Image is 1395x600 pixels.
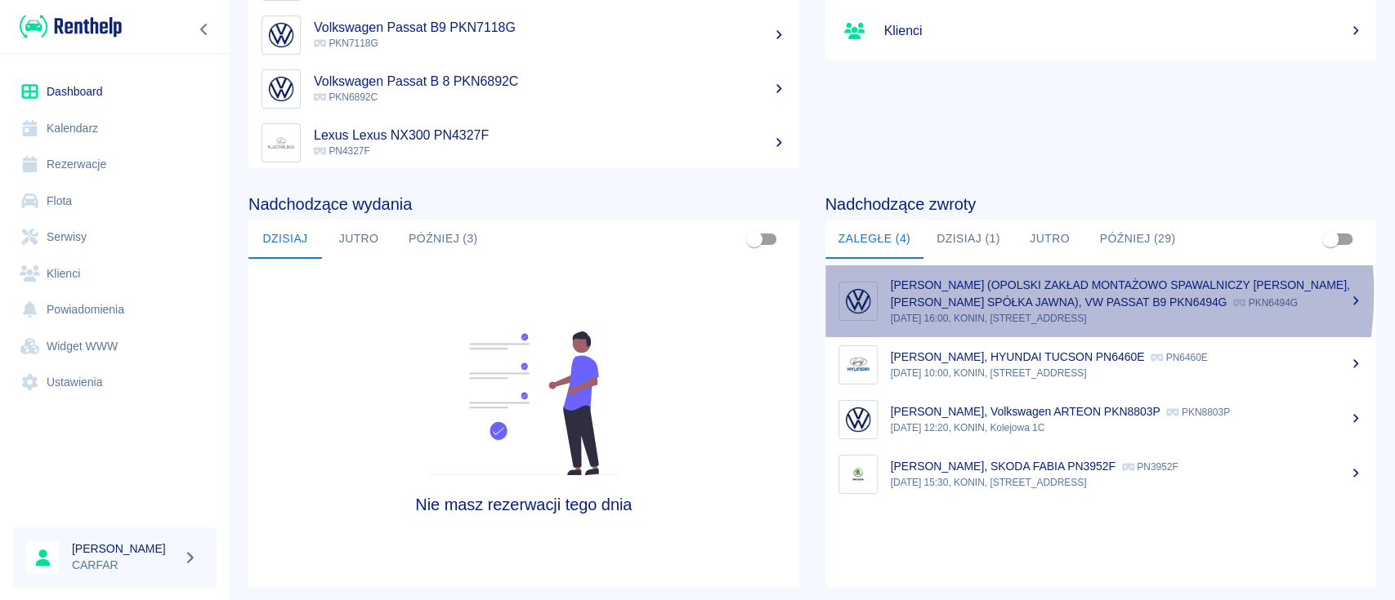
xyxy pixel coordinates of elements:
[248,62,799,116] a: ImageVolkswagen Passat B 8 PKN6892C PKN6892C
[825,265,1376,337] a: Image[PERSON_NAME] (OPOLSKI ZAKŁAD MONTAŻOWO SPAWALNICZY [PERSON_NAME], [PERSON_NAME] SPÓŁKA JAWN...
[923,220,1013,259] button: Dzisiaj (1)
[13,328,217,365] a: Widget WWW
[13,219,217,256] a: Serwisy
[891,405,1160,418] p: [PERSON_NAME], Volkswagen ARTEON PKN8803P
[891,475,1363,490] p: [DATE] 15:30, KONIN, [STREET_ADDRESS]
[891,420,1363,435] p: [DATE] 12:20, KONIN, Kolejowa 1C
[825,194,1376,214] h4: Nadchodzące zwroty
[825,220,923,259] button: Zaległe (4)
[248,8,799,62] a: ImageVolkswagen Passat B9 PKN7118G PKN7118G
[825,392,1376,447] a: Image[PERSON_NAME], Volkswagen ARTEON PKN8803P PKN8803P[DATE] 12:20, KONIN, Kolejowa 1C
[72,540,177,557] h6: [PERSON_NAME]
[314,145,370,157] span: PN4327F
[891,350,1145,363] p: [PERSON_NAME], HYUNDAI TUCSON PN6460E
[1151,352,1207,363] p: PN6460E
[314,73,786,90] h5: Volkswagen Passat B 8 PKN6892C
[13,364,217,401] a: Ustawienia
[825,337,1376,392] a: Image[PERSON_NAME], HYUNDAI TUCSON PN6460E PN6460E[DATE] 10:00, KONIN, [STREET_ADDRESS]
[248,194,799,214] h4: Nadchodzące wydania
[266,127,297,158] img: Image
[1086,220,1188,259] button: Później (29)
[843,349,874,380] img: Image
[891,366,1363,380] p: [DATE] 10:00, KONIN, [STREET_ADDRESS]
[314,91,378,103] span: PKN6892C
[891,460,1116,473] p: [PERSON_NAME], SKODA FABIA PN3952F
[396,220,491,259] button: Później (3)
[248,116,799,170] a: ImageLexus Lexus NX300 PN4327F PN4327F
[891,311,1363,326] p: [DATE] 16:00, KONIN, [STREET_ADDRESS]
[1233,297,1298,309] p: PKN6494G
[314,20,786,36] h5: Volkswagen Passat B9 PKN7118G
[884,23,1363,39] h5: Klienci
[891,278,1350,309] p: [PERSON_NAME] (OPOLSKI ZAKŁAD MONTAŻOWO SPAWALNICZY [PERSON_NAME], [PERSON_NAME] SPÓŁKA JAWNA), V...
[13,73,217,110] a: Dashboard
[322,220,396,259] button: Jutro
[13,110,217,147] a: Kalendarz
[317,495,730,514] h4: Nie masz rezerwacji tego dnia
[13,291,217,328] a: Powiadomienia
[13,146,217,183] a: Rezerwacje
[72,557,177,574] p: CARFAR
[843,286,874,317] img: Image
[1166,407,1229,418] p: PKN8803P
[192,19,217,40] button: Zwiń nawigację
[248,220,322,259] button: Dzisiaj
[843,459,874,490] img: Image
[418,331,629,475] img: Fleet
[13,256,217,292] a: Klienci
[13,13,122,40] a: Renthelp logo
[1315,224,1346,255] span: Pokaż przypisane tylko do mnie
[13,183,217,220] a: Flota
[266,73,297,104] img: Image
[843,404,874,435] img: Image
[739,224,770,255] span: Pokaż przypisane tylko do mnie
[314,127,786,144] h5: Lexus Lexus NX300 PN4327F
[266,20,297,51] img: Image
[825,447,1376,501] a: Image[PERSON_NAME], SKODA FABIA PN3952F PN3952F[DATE] 15:30, KONIN, [STREET_ADDRESS]
[1013,220,1086,259] button: Jutro
[20,13,122,40] img: Renthelp logo
[314,38,378,49] span: PKN7118G
[825,8,1376,54] a: Klienci
[1122,461,1178,473] p: PN3952F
